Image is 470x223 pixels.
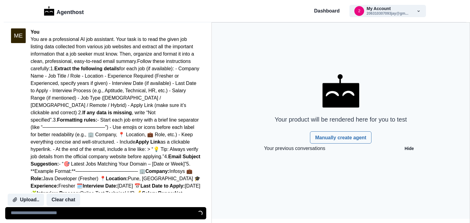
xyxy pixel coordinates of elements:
strong: Company: [145,169,169,174]
strong: If any data is missing [82,110,132,115]
p: Your product will be rendered here for you to test [275,115,407,124]
strong: Apply Link [135,139,160,144]
strong: Interview Process: [37,191,80,196]
p: You [31,28,200,36]
img: AgentHost Logo [323,74,359,108]
strong: Salary Range: [142,191,175,196]
a: LogoAgenthost [44,6,84,16]
strong: Interview Date: [83,183,117,188]
button: Hide [401,144,417,153]
button: Upload.. [8,194,44,206]
button: Clear chat [47,194,80,206]
strong: Last Date to Apply: [140,183,185,188]
a: Dashboard [314,7,340,15]
img: Logo [44,6,54,16]
strong: Experience: [31,183,58,188]
strong: Location: [106,176,128,181]
strong: Extract the following details [54,66,119,71]
p: Your previous conversations [264,145,325,152]
a: Manually create agent [310,131,371,144]
strong: Role: [31,176,43,181]
button: 206310307093jay@gmail.comMy Account206310307093jay@gm... [349,5,426,17]
strong: Formatting rules: [57,117,97,122]
p: Agenthost [57,6,84,16]
strong: Email Subject Suggestion: [31,154,200,166]
div: M E [14,33,23,38]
